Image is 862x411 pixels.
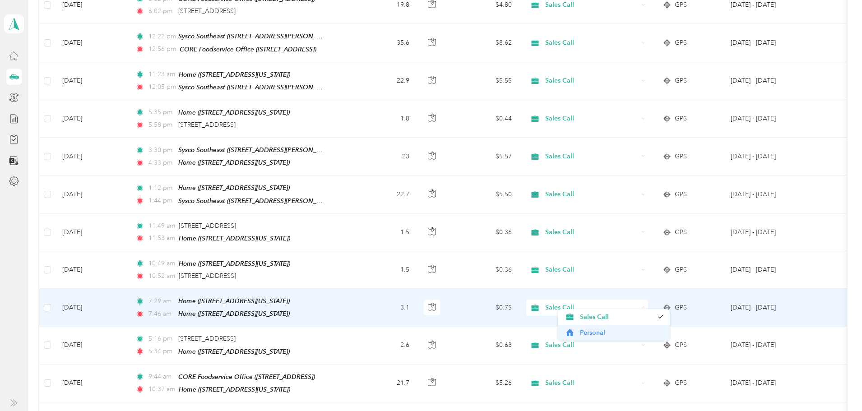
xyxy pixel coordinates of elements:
td: Sep 1 - 30, 2025 [723,327,812,364]
span: GPS [675,189,687,199]
span: Home ([STREET_ADDRESS][US_STATE]) [178,297,290,305]
span: 1:44 pm [148,196,174,206]
td: 21.7 [352,365,417,402]
span: Home ([STREET_ADDRESS][US_STATE]) [178,310,290,317]
td: [DATE] [55,138,128,175]
span: [STREET_ADDRESS] [178,7,236,15]
span: [STREET_ADDRESS] [178,335,236,342]
td: $0.44 [451,100,519,138]
span: Sysco Southeast ([STREET_ADDRESS][PERSON_NAME][PERSON_NAME]) [178,197,389,205]
span: Home ([STREET_ADDRESS][US_STATE]) [178,159,290,166]
span: [STREET_ADDRESS] [179,222,236,230]
span: CORE Foodservice Office ([STREET_ADDRESS]) [178,373,315,380]
span: 11:23 am [148,69,175,79]
span: Sales Call [545,303,638,313]
td: Sep 1 - 30, 2025 [723,62,812,100]
span: Sales Call [545,152,638,162]
span: Home ([STREET_ADDRESS][US_STATE]) [179,386,290,393]
td: $5.26 [451,365,519,402]
td: Sep 1 - 30, 2025 [723,138,812,175]
span: Sysco Southeast ([STREET_ADDRESS][PERSON_NAME][PERSON_NAME]) [178,32,389,40]
td: Sep 1 - 30, 2025 [723,175,812,213]
td: Sep 1 - 30, 2025 [723,214,812,251]
span: 10:52 am [148,271,175,281]
span: GPS [675,378,687,388]
span: 4:33 pm [148,158,174,168]
span: Sales Call [545,378,638,388]
span: 12:05 pm [148,82,174,92]
td: 22.9 [352,62,417,100]
td: [DATE] [55,100,128,138]
td: $0.36 [451,214,519,251]
td: $0.75 [451,289,519,327]
span: 10:37 am [148,384,175,394]
span: 3:30 pm [148,145,174,155]
td: [DATE] [55,327,128,364]
span: GPS [675,114,687,124]
td: $5.57 [451,138,519,175]
span: 5:34 pm [148,346,174,356]
span: 10:49 am [148,259,175,268]
span: GPS [675,38,687,48]
td: Sep 1 - 30, 2025 [723,365,812,402]
td: 22.7 [352,175,417,213]
span: Sales Call [545,76,638,86]
span: 5:58 pm [148,120,174,130]
span: GPS [675,152,687,162]
span: 7:46 am [148,309,174,319]
span: Sales Call [545,340,638,350]
span: Sales Call [545,265,638,275]
span: Home ([STREET_ADDRESS][US_STATE]) [179,71,290,78]
span: Sysco Southeast ([STREET_ADDRESS][PERSON_NAME][PERSON_NAME]) [178,146,389,154]
span: [STREET_ADDRESS] [178,121,236,129]
span: GPS [675,227,687,237]
td: 2.6 [352,327,417,364]
td: Sep 1 - 30, 2025 [723,24,812,62]
span: GPS [675,76,687,86]
span: Home ([STREET_ADDRESS][US_STATE]) [178,348,290,355]
span: Sales Call [545,227,638,237]
span: 11:53 am [148,233,175,243]
span: 1:12 pm [148,183,174,193]
span: Sales Call [545,114,638,124]
td: $8.62 [451,24,519,62]
span: Home ([STREET_ADDRESS][US_STATE]) [178,184,290,191]
td: Sep 1 - 30, 2025 [723,251,812,289]
td: 3.1 [352,289,417,327]
span: Sales Call [545,189,638,199]
td: 35.6 [352,24,417,62]
span: 12:22 pm [148,32,174,42]
span: Home ([STREET_ADDRESS][US_STATE]) [179,235,290,242]
span: Personal [580,328,663,337]
span: GPS [675,265,687,275]
td: [DATE] [55,289,128,327]
span: 9:44 am [148,372,174,382]
td: 1.5 [352,214,417,251]
td: [DATE] [55,24,128,62]
span: 12:56 pm [148,44,176,54]
span: 7:29 am [148,296,174,306]
span: GPS [675,340,687,350]
td: [DATE] [55,365,128,402]
iframe: Everlance-gr Chat Button Frame [811,360,862,411]
span: 6:02 pm [148,6,174,16]
td: 1.5 [352,251,417,289]
td: [DATE] [55,214,128,251]
td: [DATE] [55,175,128,213]
span: Home ([STREET_ADDRESS][US_STATE]) [178,109,290,116]
td: [DATE] [55,251,128,289]
td: [DATE] [55,62,128,100]
td: Sep 1 - 30, 2025 [723,100,812,138]
span: Sales Call [580,312,653,322]
span: CORE Foodservice Office ([STREET_ADDRESS]) [180,46,316,53]
td: 23 [352,138,417,175]
td: 1.8 [352,100,417,138]
span: Sysco Southeast ([STREET_ADDRESS][PERSON_NAME][PERSON_NAME]) [178,83,389,91]
span: 5:35 pm [148,107,174,117]
span: 5:16 pm [148,334,174,344]
span: Home ([STREET_ADDRESS][US_STATE]) [179,260,290,267]
td: $5.50 [451,175,519,213]
span: Sales Call [545,38,638,48]
td: $5.55 [451,62,519,100]
td: $0.36 [451,251,519,289]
